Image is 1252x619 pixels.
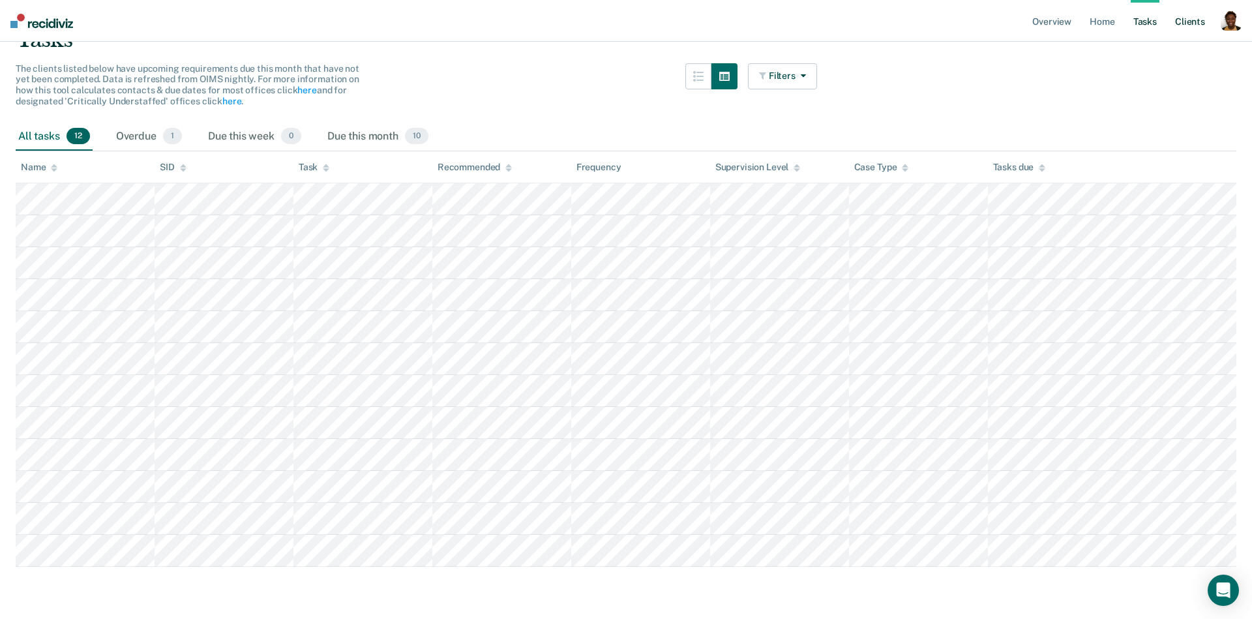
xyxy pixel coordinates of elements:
[16,63,359,106] span: The clients listed below have upcoming requirements due this month that have not yet been complet...
[715,162,801,173] div: Supervision Level
[405,128,428,145] span: 10
[299,162,329,173] div: Task
[16,26,1236,53] div: Tasks
[297,85,316,95] a: here
[222,96,241,106] a: here
[281,128,301,145] span: 0
[1208,575,1239,606] div: Open Intercom Messenger
[748,63,817,89] button: Filters
[160,162,186,173] div: SID
[16,123,93,151] div: All tasks12
[576,162,621,173] div: Frequency
[10,14,73,28] img: Recidiviz
[854,162,909,173] div: Case Type
[163,128,182,145] span: 1
[205,123,304,151] div: Due this week0
[993,162,1046,173] div: Tasks due
[438,162,512,173] div: Recommended
[325,123,431,151] div: Due this month10
[21,162,57,173] div: Name
[67,128,90,145] span: 12
[113,123,185,151] div: Overdue1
